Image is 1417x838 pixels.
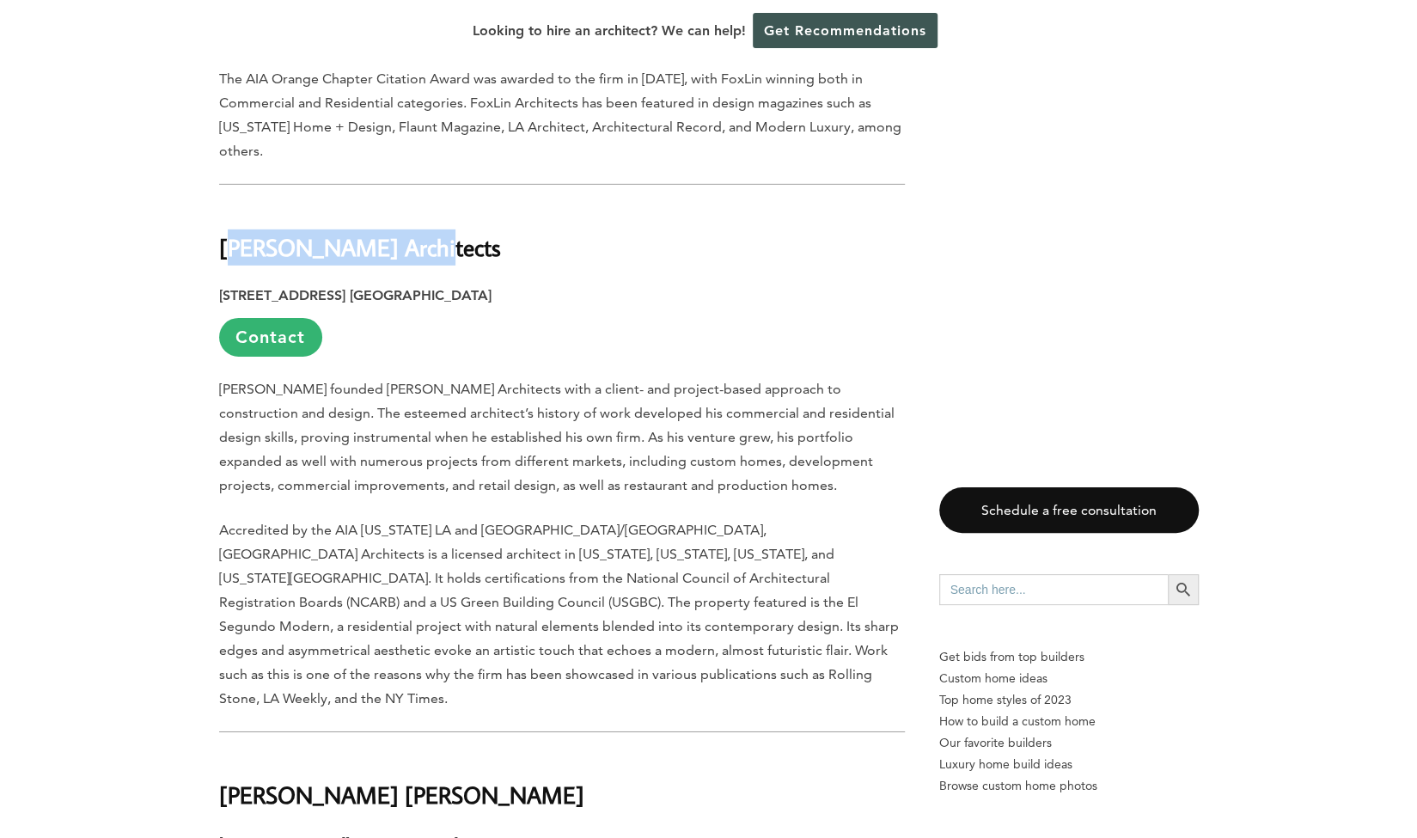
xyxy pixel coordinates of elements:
iframe: Drift Widget Chat Controller [1087,714,1396,817]
input: Search here... [939,574,1168,605]
a: How to build a custom home [939,711,1199,732]
p: Get bids from top builders [939,646,1199,668]
svg: Search [1174,580,1193,599]
p: One of the top accolades the firm has received was an AIA LA Honor Award earned by its Bubbles In... [219,43,905,163]
a: Contact [219,318,322,357]
p: [PERSON_NAME] founded [PERSON_NAME] Architects with a client- and project-based approach to const... [219,377,905,498]
strong: [STREET_ADDRESS] [GEOGRAPHIC_DATA] [219,287,492,303]
a: Get Recommendations [753,13,938,48]
p: Accredited by the AIA [US_STATE] LA and [GEOGRAPHIC_DATA]/[GEOGRAPHIC_DATA], [GEOGRAPHIC_DATA] Ar... [219,518,905,711]
a: Top home styles of 2023 [939,689,1199,711]
a: Our favorite builders [939,732,1199,754]
h2: [PERSON_NAME] [PERSON_NAME] [219,753,905,812]
a: Custom home ideas [939,668,1199,689]
a: Schedule a free consultation [939,487,1199,533]
a: Browse custom home photos [939,775,1199,797]
a: Luxury home build ideas [939,754,1199,775]
h2: [PERSON_NAME] Architects [219,205,905,265]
